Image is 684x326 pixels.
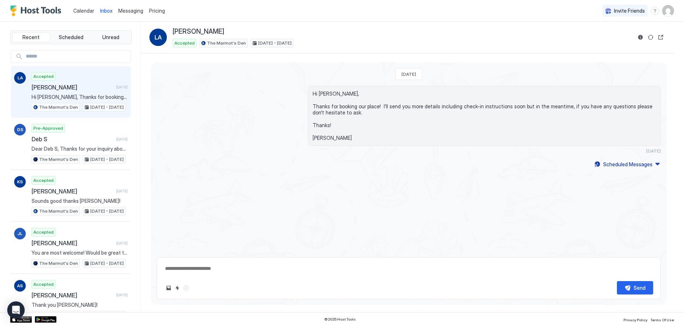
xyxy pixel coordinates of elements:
span: Accepted [33,229,54,235]
span: Pricing [149,8,165,14]
span: [PERSON_NAME] [32,239,113,247]
a: Inbox [100,7,112,14]
span: Scheduled [59,34,83,41]
a: Google Play Store [35,316,57,323]
span: [DATE] [116,85,128,89]
button: Sync reservation [646,33,655,42]
span: [DATE] - [DATE] [90,156,124,163]
span: KS [17,179,23,185]
div: menu [651,7,659,15]
span: [DATE] [116,241,128,246]
span: The Marmot's Den [39,104,78,110]
div: tab-group [10,30,132,44]
span: [PERSON_NAME] [32,292,113,299]
span: The Marmot's Den [39,260,78,267]
span: [PERSON_NAME] [32,84,113,91]
div: Send [634,284,646,292]
span: © 2025 Host Tools [324,317,356,322]
span: [DATE] [116,189,128,193]
span: Dear Deb S, Thanks for your inquiry about my vacation rental. The property is available from [DAT... [32,146,128,152]
span: [PERSON_NAME] [32,188,113,195]
span: The Marmot's Den [39,156,78,163]
div: Scheduled Messages [603,160,652,168]
span: The Marmot's Den [39,208,78,214]
span: Deb S [32,135,113,143]
span: Invite Friends [614,8,645,14]
input: Input Field [23,50,131,63]
span: Terms Of Use [650,318,674,322]
button: Quick reply [173,284,182,292]
a: Privacy Policy [623,315,647,323]
a: Terms Of Use [650,315,674,323]
div: User profile [662,5,674,17]
span: AS [17,283,23,289]
span: Pre-Approved [33,125,63,131]
button: Unread [91,32,130,42]
span: The Marmot's Den [207,40,246,46]
span: Recent [22,34,40,41]
span: [DATE] - [DATE] [90,260,124,267]
span: You are most welcome! Would be great to see you again. [32,250,128,256]
span: [DATE] - [DATE] [258,40,292,46]
span: Sounds good thanks [PERSON_NAME]! [32,198,128,204]
span: Messaging [118,8,143,14]
span: Hi [PERSON_NAME], Thanks for booking our place! I'll send you more details including check-in ins... [32,94,128,100]
button: Reservation information [636,33,645,42]
button: Recent [12,32,50,42]
span: Thank you [PERSON_NAME]! [32,302,128,308]
a: Host Tools Logo [10,5,65,16]
button: Upload image [164,284,173,292]
a: Messaging [118,7,143,14]
span: LA [154,33,162,42]
button: Scheduled [52,32,90,42]
span: [DATE] [116,137,128,142]
span: Accepted [33,177,54,184]
span: [DATE] [116,293,128,297]
span: Unread [102,34,119,41]
a: Calendar [73,7,94,14]
button: Send [617,281,653,294]
span: [DATE] - [DATE] [90,312,124,318]
span: Accepted [33,73,54,80]
span: Accepted [174,40,195,46]
span: The Marmot's Den [39,312,78,318]
span: DS [17,126,23,133]
a: App Store [10,316,32,323]
button: Scheduled Messages [593,159,661,169]
span: Inbox [100,8,112,14]
span: [DATE] [646,148,661,154]
span: Hi [PERSON_NAME], Thanks for booking our place! I'll send you more details including check-in ins... [313,91,656,141]
span: [DATE] [401,71,416,77]
span: Accepted [33,281,54,288]
div: Open Intercom Messenger [7,301,25,319]
button: Open reservation [656,33,665,42]
span: [DATE] - [DATE] [90,208,124,214]
span: JL [17,230,22,237]
span: Calendar [73,8,94,14]
span: [DATE] - [DATE] [90,104,124,110]
span: [PERSON_NAME] [173,28,224,36]
span: LA [17,75,23,81]
span: Privacy Policy [623,318,647,322]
